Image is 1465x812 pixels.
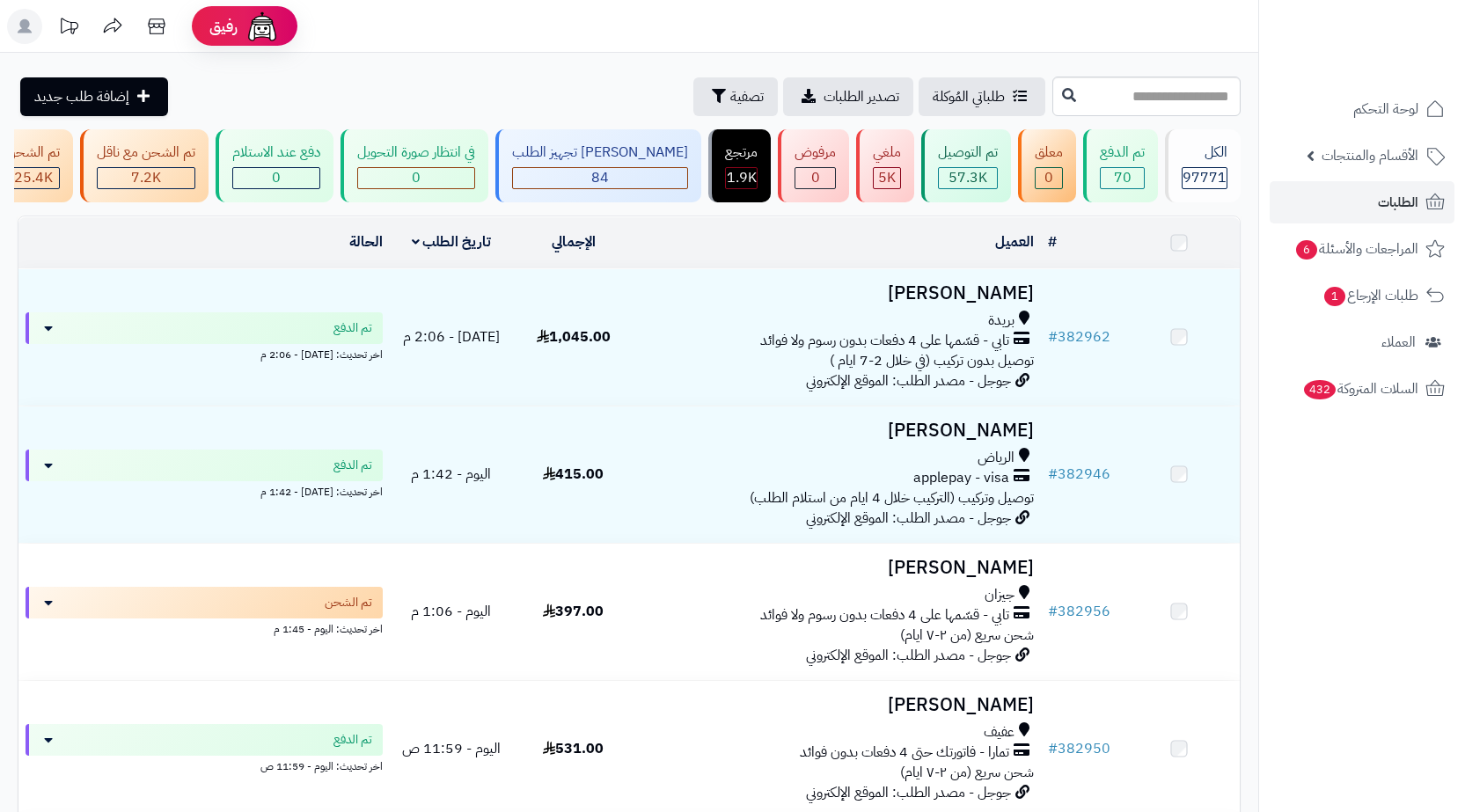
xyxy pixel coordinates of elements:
[774,129,853,202] a: مرفوض 0
[806,508,1011,529] span: جوجل - مصدر الطلب: الموقع الإلكتروني
[1296,240,1317,260] span: 6
[760,605,1009,625] span: تابي - قسّمها على 4 دفعات بدون رسوم ولا فوائد
[641,421,1034,441] h3: [PERSON_NAME]
[513,168,687,188] div: 84
[1182,143,1227,163] div: الكل
[1270,321,1454,363] a: العملاء
[1302,377,1418,401] span: السلات المتروكة
[900,762,1034,783] span: شحن سريع (من ٢-٧ ايام)
[1048,601,1058,622] span: #
[913,468,1009,488] span: applepay - visa
[1294,237,1418,261] span: المراجعات والأسئلة
[543,738,604,759] span: 531.00
[795,168,835,188] div: 0
[1048,738,1110,759] a: #382950
[26,344,383,362] div: اخر تحديث: [DATE] - 2:06 م
[1035,143,1063,163] div: معلق
[1048,326,1058,347] span: #
[591,167,609,188] span: 84
[919,77,1045,116] a: طلباتي المُوكلة
[7,168,59,188] div: 25373
[233,168,319,188] div: 0
[1322,143,1418,168] span: الأقسام والمنتجات
[333,457,372,474] span: تم الدفع
[693,77,778,116] button: تصفية
[1324,287,1345,306] span: 1
[358,168,474,188] div: 0
[411,601,491,622] span: اليوم - 1:06 م
[1080,129,1161,202] a: تم الدفع 70
[641,558,1034,578] h3: [PERSON_NAME]
[811,167,820,188] span: 0
[1322,283,1418,308] span: طلبات الإرجاع
[20,77,168,116] a: إضافة طلب جديد
[212,129,337,202] a: دفع عند الاستلام 0
[830,350,1034,371] span: توصيل بدون تركيب (في خلال 2-7 ايام )
[795,143,836,163] div: مرفوض
[806,370,1011,391] span: جوجل - مصدر الطلب: الموقع الإلكتروني
[245,9,280,44] img: ai-face.png
[984,722,1015,743] span: عفيف
[131,167,161,188] span: 7.2K
[1345,47,1448,84] img: logo-2.png
[806,645,1011,666] span: جوجل - مصدر الطلب: الموقع الإلكتروني
[783,77,913,116] a: تصدير الطلبات
[403,326,500,347] span: [DATE] - 2:06 م
[988,311,1015,331] span: بريدة
[939,168,997,188] div: 57284
[873,143,901,163] div: ملغي
[552,231,596,252] a: الإجمالي
[1048,464,1058,485] span: #
[411,464,491,485] span: اليوم - 1:42 م
[933,86,1005,107] span: طلباتي المُوكلة
[1100,143,1145,163] div: تم الدفع
[800,743,1009,763] span: تمارا - فاتورتك حتى 4 دفعات بدون فوائد
[97,143,195,163] div: تم الشحن مع ناقل
[543,464,604,485] span: 415.00
[1270,88,1454,130] a: لوحة التحكم
[938,143,998,163] div: تم التوصيل
[1048,326,1110,347] a: #382962
[98,168,194,188] div: 7222
[1270,181,1454,223] a: الطلبات
[918,129,1015,202] a: تم التوصيل 57.3K
[333,731,372,749] span: تم الدفع
[1048,231,1057,252] a: #
[806,782,1011,803] span: جوجل - مصدر الطلب: الموقع الإلكتروني
[878,167,896,188] span: 5K
[725,143,758,163] div: مرتجع
[6,143,60,163] div: تم الشحن
[77,129,212,202] a: تم الشحن مع ناقل 7.2K
[402,738,501,759] span: اليوم - 11:59 ص
[1353,97,1418,121] span: لوحة التحكم
[900,625,1034,646] span: شحن سريع (من ٢-٧ ايام)
[337,129,492,202] a: في انتظار صورة التحويل 0
[705,129,774,202] a: مرتجع 1.9K
[1101,168,1144,188] div: 70
[750,487,1034,508] span: توصيل وتركيب (التركيب خلال 4 ايام من استلام الطلب)
[641,283,1034,304] h3: [PERSON_NAME]
[349,231,383,252] a: الحالة
[1270,368,1454,410] a: السلات المتروكة432
[949,167,987,188] span: 57.3K
[26,756,383,774] div: اخر تحديث: اليوم - 11:59 ص
[232,143,320,163] div: دفع عند الاستلام
[512,143,688,163] div: [PERSON_NAME] تجهيز الطلب
[412,231,492,252] a: تاريخ الطلب
[1270,274,1454,317] a: طلبات الإرجاع1
[1048,464,1110,485] a: #382946
[1304,380,1336,399] span: 432
[978,448,1015,468] span: الرياض
[760,331,1009,351] span: تابي - قسّمها على 4 دفعات بدون رسوم ولا فوائد
[727,167,757,188] span: 1.9K
[14,167,53,188] span: 25.4K
[26,481,383,500] div: اخر تحديث: [DATE] - 1:42 م
[1270,228,1454,270] a: المراجعات والأسئلة6
[1381,330,1416,355] span: العملاء
[1048,601,1110,622] a: #382956
[726,168,757,188] div: 1862
[412,167,421,188] span: 0
[853,129,918,202] a: ملغي 5K
[1036,168,1062,188] div: 0
[34,86,129,107] span: إضافة طلب جديد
